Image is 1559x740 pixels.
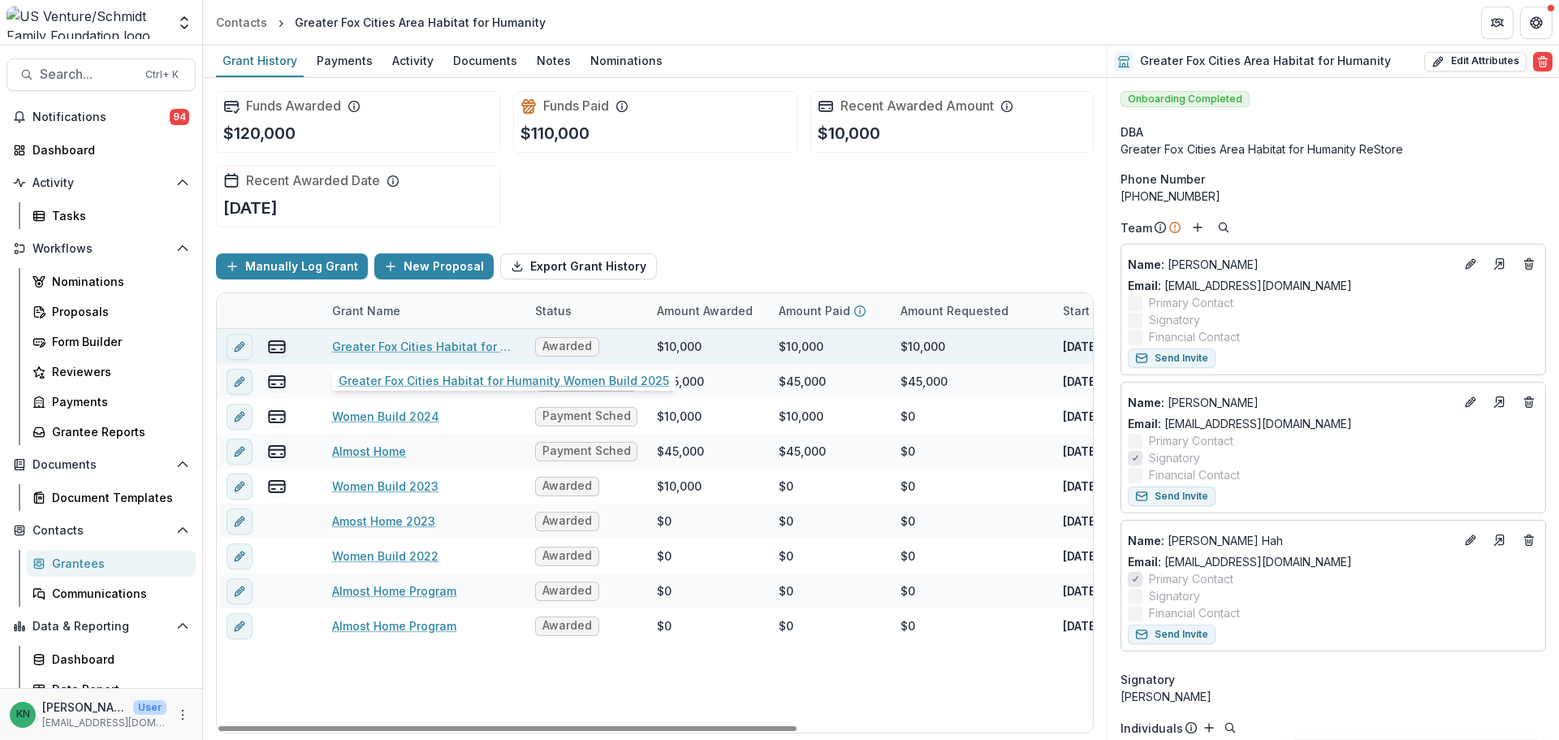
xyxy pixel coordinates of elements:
button: Delete [1533,52,1553,71]
div: Payments [310,49,379,72]
p: [PERSON_NAME] [1128,394,1454,411]
div: Amount Requested [891,293,1053,328]
button: Open Workflows [6,236,196,262]
div: $0 [900,443,915,460]
button: Open entity switcher [173,6,196,39]
a: Notes [530,45,577,77]
span: Notifications [32,110,170,124]
span: Awarded [542,514,592,528]
a: Women Build 2023 [332,478,438,495]
p: [DATE] [1063,582,1099,599]
div: Data Report [52,681,183,698]
span: DBA [1121,123,1143,141]
a: Payments [26,388,196,415]
span: Name : [1128,534,1164,547]
div: Amount Awarded [647,293,769,328]
button: edit [227,578,253,604]
a: Email: [EMAIL_ADDRESS][DOMAIN_NAME] [1128,553,1352,570]
div: Tasks [52,207,183,224]
a: Activity [386,45,440,77]
div: Document Templates [52,489,183,506]
div: Activity [386,49,440,72]
button: Partners [1481,6,1514,39]
button: view-payments [267,442,287,461]
a: Proposals [26,298,196,325]
span: Awarded [542,340,592,353]
span: Activity [32,176,170,190]
button: view-payments [267,372,287,392]
span: Email: [1128,417,1161,431]
button: Edit [1461,254,1480,274]
span: Onboarding Completed [1121,91,1250,107]
span: Signatory [1149,449,1200,466]
button: Get Help [1520,6,1553,39]
h2: Recent Awarded Date [246,173,380,188]
button: Search [1214,218,1233,237]
span: 94 [170,109,189,125]
span: Payment Schedule [542,444,630,458]
button: edit [227,474,253,500]
div: Amount Paid [769,293,891,328]
div: Grant Name [322,293,525,328]
button: Add [1199,718,1219,738]
div: Grantee Reports [52,423,183,440]
div: $45,000 [657,373,704,390]
a: Name: [PERSON_NAME] [1128,394,1454,411]
div: Documents [447,49,524,72]
a: Email: [EMAIL_ADDRESS][DOMAIN_NAME] [1128,415,1352,432]
a: Almost Home Program [332,617,456,634]
div: $0 [779,478,793,495]
button: New Proposal [374,253,494,279]
button: More [173,705,192,725]
a: Payments [310,45,379,77]
span: Email: [1128,279,1161,292]
a: Expanding Pathways to Affordable Homewonership [332,373,516,390]
p: $110,000 [520,121,589,145]
p: User [133,700,166,715]
button: Edit Attributes [1424,52,1527,71]
a: Email: [EMAIL_ADDRESS][DOMAIN_NAME] [1128,277,1352,294]
a: Go to contact [1487,527,1513,553]
button: view-payments [267,337,287,357]
span: Financial Contact [1149,604,1240,621]
p: [PERSON_NAME] [1128,256,1454,273]
p: $120,000 [223,121,296,145]
a: Dashboard [6,136,196,163]
span: Primary Contact [1149,294,1233,311]
div: $0 [900,408,915,425]
div: $10,000 [657,408,702,425]
a: Documents [447,45,524,77]
span: Name : [1128,257,1164,271]
p: [EMAIL_ADDRESS][DOMAIN_NAME] [42,716,166,730]
div: Communications [52,585,183,602]
div: $45,000 [779,443,826,460]
p: [PERSON_NAME] Hah [1128,532,1454,549]
button: Notifications94 [6,104,196,130]
div: $0 [779,547,793,565]
button: Search [1220,718,1240,738]
a: Grant History [216,45,304,77]
button: Deletes [1519,392,1539,412]
button: edit [227,369,253,395]
a: Grantee Reports [26,418,196,445]
div: $0 [900,478,915,495]
span: Signatory [1149,311,1200,328]
p: [DATE] [1063,513,1099,530]
p: Individuals [1121,720,1183,737]
a: Women Build 2022 [332,547,438,565]
div: Amount Requested [891,302,1018,319]
div: [PHONE_NUMBER] [1121,188,1546,205]
p: [DATE] [1063,408,1099,425]
p: [DATE] [1063,338,1099,355]
div: $0 [900,617,915,634]
button: Send Invite [1128,487,1216,506]
span: Name : [1128,396,1164,409]
span: Phone Number [1121,171,1205,188]
nav: breadcrumb [209,11,552,34]
span: Email: [1128,555,1161,569]
button: Add [1188,218,1207,237]
div: $45,000 [779,373,826,390]
button: Open Contacts [6,517,196,543]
